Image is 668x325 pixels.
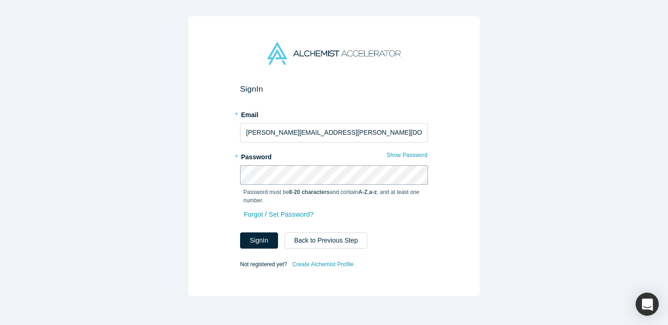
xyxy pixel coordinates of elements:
[386,149,428,161] button: Show Password
[359,189,368,195] strong: A-Z
[285,232,368,249] button: Back to Previous Step
[240,232,278,249] button: SignIn
[292,258,354,270] a: Create Alchemist Profile
[243,188,425,205] p: Password must be and contain , , and at least one number.
[369,189,377,195] strong: a-z
[240,261,287,267] span: Not registered yet?
[267,42,401,65] img: Alchemist Accelerator Logo
[289,189,330,195] strong: 8-20 characters
[243,206,314,223] a: Forgot / Set Password?
[240,107,428,120] label: Email
[240,149,428,162] label: Password
[240,84,428,94] h2: Sign In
